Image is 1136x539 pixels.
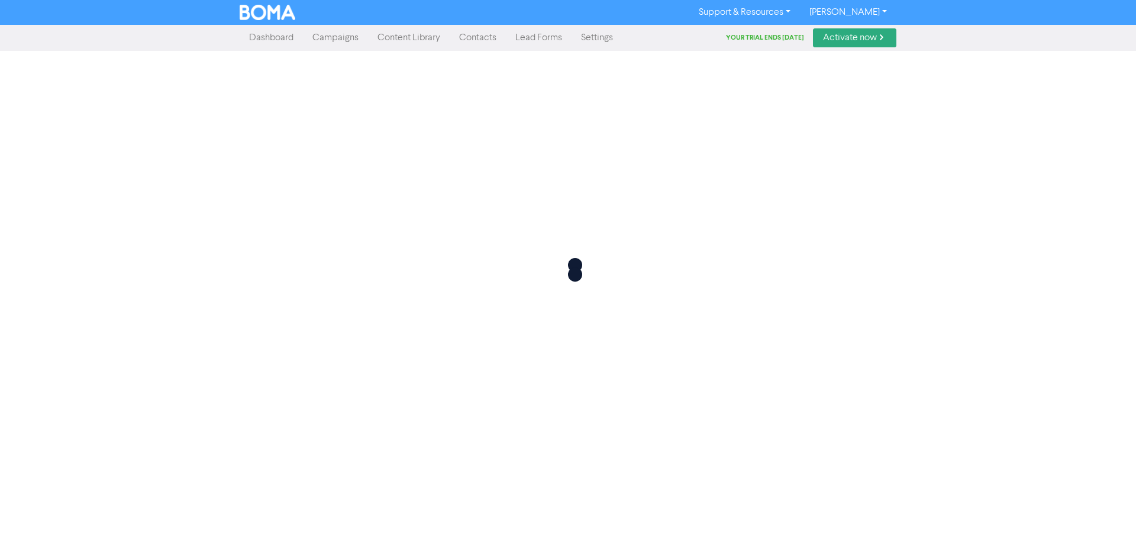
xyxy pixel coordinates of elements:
[240,26,303,50] a: Dashboard
[800,3,896,22] a: [PERSON_NAME]
[572,26,622,50] a: Settings
[368,26,450,50] a: Content Library
[303,26,368,50] a: Campaigns
[450,26,506,50] a: Contacts
[240,5,295,20] img: BOMA Logo
[506,26,572,50] a: Lead Forms
[726,33,813,43] div: Your trial ends [DATE]
[813,28,896,47] a: Activate now
[689,3,800,22] a: Support & Resources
